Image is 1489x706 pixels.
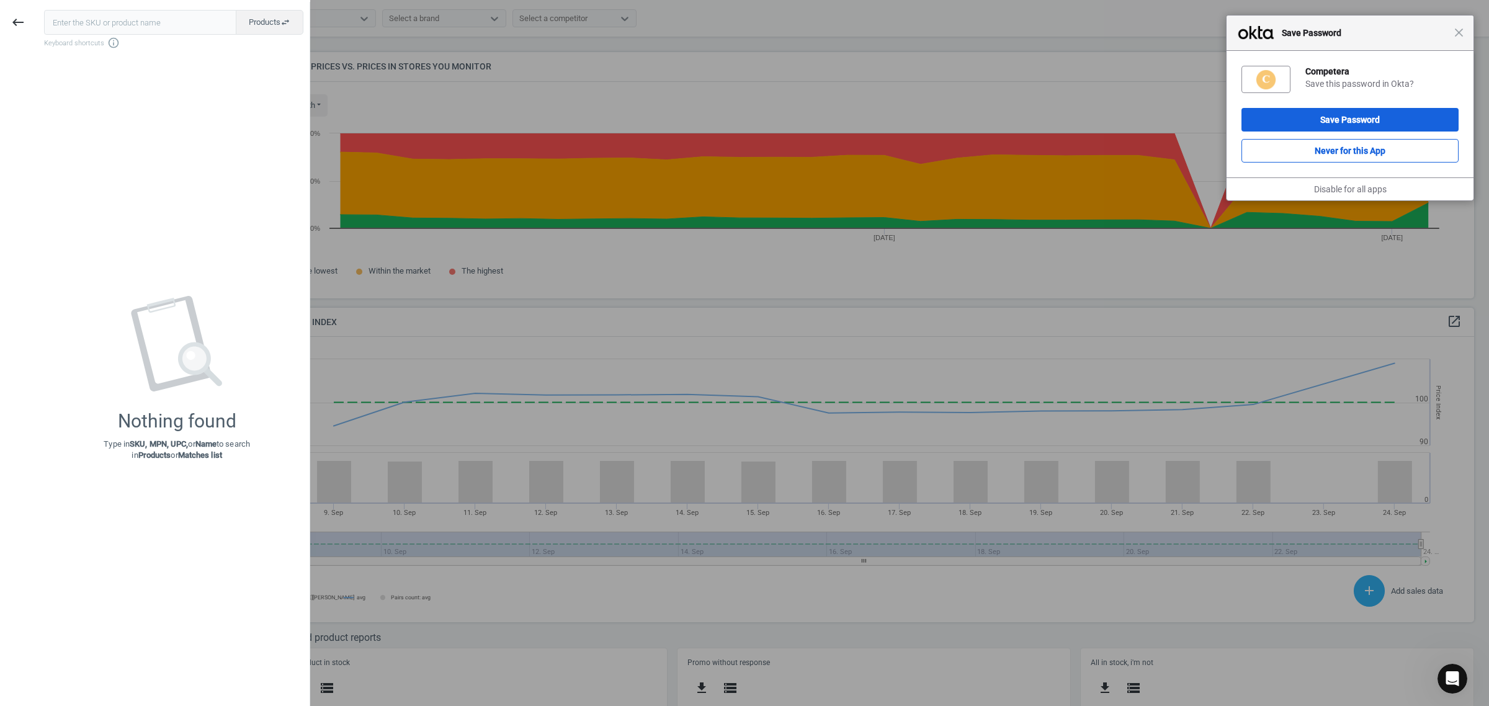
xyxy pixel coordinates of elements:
i: info_outline [107,37,120,49]
span: Close [1454,28,1464,37]
button: Save Password [1241,108,1459,132]
i: swap_horiz [280,17,290,27]
span: Save Password [1276,25,1454,40]
button: keyboard_backspace [4,8,32,37]
span: Products [249,17,290,28]
strong: Products [138,450,171,460]
strong: SKU, MPN, UPC, [130,439,188,449]
img: 8wGyxAAAABklEQVQDAM9MM8JgzSc2AAAAAElFTkSuQmCC [1255,69,1277,91]
button: Never for this App [1241,139,1459,163]
iframe: Intercom live chat [1438,664,1467,694]
span: Keyboard shortcuts [44,37,303,49]
strong: Matches list [178,450,222,460]
a: Disable for all apps [1314,184,1387,194]
i: keyboard_backspace [11,15,25,30]
p: Type in or to search in or [104,439,250,461]
input: Enter the SKU or product name [44,10,236,35]
div: Nothing found [118,410,236,432]
div: Save this password in Okta? [1305,78,1459,89]
div: Competera [1305,66,1459,77]
strong: Name [195,439,217,449]
button: Productsswap_horiz [236,10,303,35]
